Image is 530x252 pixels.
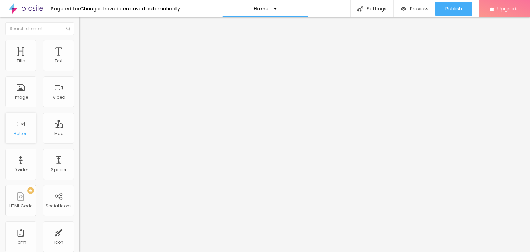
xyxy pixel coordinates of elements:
img: Icone [357,6,363,12]
p: Home [254,6,268,11]
span: Preview [410,6,428,11]
div: Text [55,59,63,64]
div: Button [14,131,28,136]
div: Form [16,240,26,245]
div: Page editor [47,6,80,11]
div: Map [54,131,63,136]
div: Divider [14,167,28,172]
div: Social Icons [46,204,72,209]
div: Changes have been saved automatically [80,6,180,11]
iframe: Editor [79,17,530,252]
img: view-1.svg [401,6,406,12]
div: Title [17,59,25,64]
div: Video [53,95,65,100]
button: Preview [394,2,435,16]
input: Search element [5,22,74,35]
div: Icon [54,240,63,245]
span: Upgrade [497,6,520,11]
div: Spacer [51,167,66,172]
button: Publish [435,2,472,16]
div: Image [14,95,28,100]
div: HTML Code [9,204,32,209]
span: Publish [445,6,462,11]
img: Icone [66,27,70,31]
